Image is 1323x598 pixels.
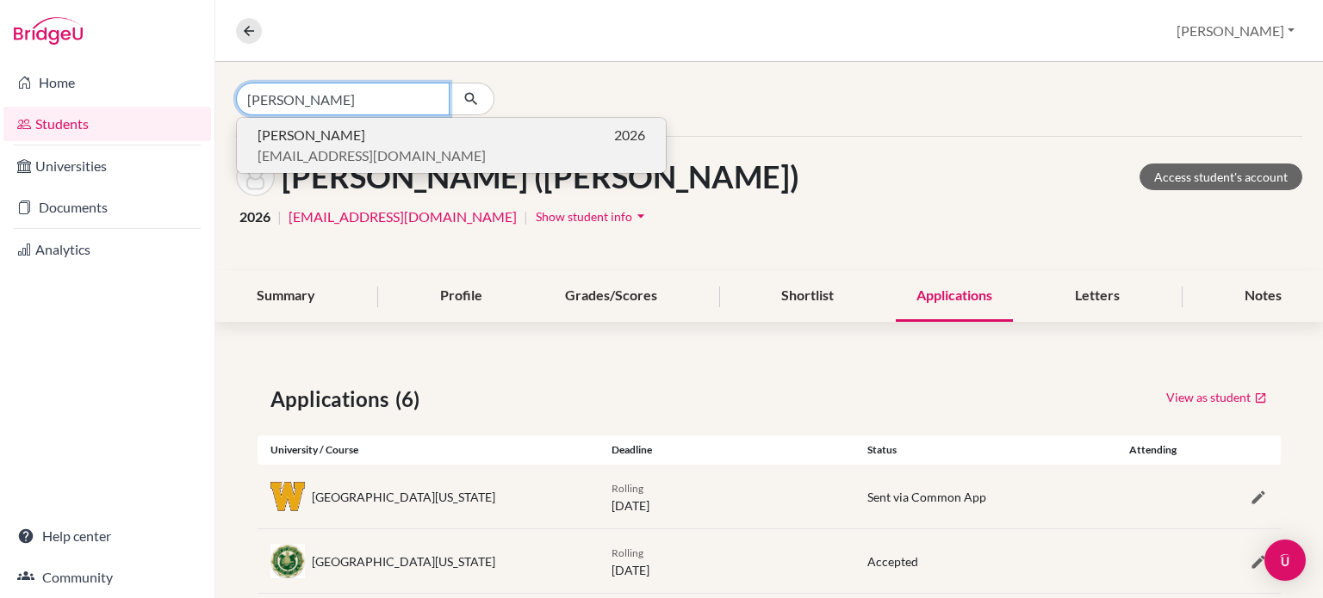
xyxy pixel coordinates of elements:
[3,519,211,553] a: Help center
[258,125,365,145] span: [PERSON_NAME]
[270,384,395,415] span: Applications
[277,207,282,227] span: |
[3,190,211,225] a: Documents
[3,149,211,183] a: Universities
[1054,271,1140,322] div: Letters
[1264,539,1306,581] div: Open Intercom Messenger
[612,482,643,495] span: Rolling
[3,560,211,595] a: Community
[854,442,1110,458] div: Status
[1110,442,1196,458] div: Attending
[312,552,495,570] div: [GEOGRAPHIC_DATA][US_STATE]
[1165,384,1268,410] a: View as student
[239,207,270,227] span: 2026
[3,232,211,267] a: Analytics
[270,482,305,511] img: us_wmi_zpj0gh1u.png
[236,157,275,196] img: HanGyeol (Alex) Kim's avatar
[1140,163,1302,190] a: Access student's account
[614,125,645,145] span: 2026
[761,271,854,322] div: Shortlist
[867,554,918,569] span: Accepted
[1224,271,1302,322] div: Notes
[896,271,1013,322] div: Applications
[612,546,643,559] span: Rolling
[270,544,305,578] img: us_und_m2rocbsk.jpeg
[237,118,666,173] button: [PERSON_NAME]2026[EMAIL_ADDRESS][DOMAIN_NAME]
[544,271,678,322] div: Grades/Scores
[524,207,528,227] span: |
[395,384,426,415] span: (6)
[536,209,632,224] span: Show student info
[258,145,486,166] span: [EMAIL_ADDRESS][DOMAIN_NAME]
[236,271,336,322] div: Summary
[1169,15,1302,47] button: [PERSON_NAME]
[419,271,503,322] div: Profile
[599,442,854,458] div: Deadline
[3,65,211,100] a: Home
[535,203,650,230] button: Show student infoarrow_drop_down
[867,490,986,504] span: Sent via Common App
[14,17,83,45] img: Bridge-U
[312,488,495,506] div: [GEOGRAPHIC_DATA][US_STATE]
[289,207,517,227] a: [EMAIL_ADDRESS][DOMAIN_NAME]
[599,543,854,579] div: [DATE]
[632,207,649,225] i: arrow_drop_down
[282,158,799,195] h1: [PERSON_NAME] ([PERSON_NAME])
[236,83,450,115] input: Find student by name...
[599,478,854,515] div: [DATE]
[3,107,211,141] a: Students
[258,442,599,458] div: University / Course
